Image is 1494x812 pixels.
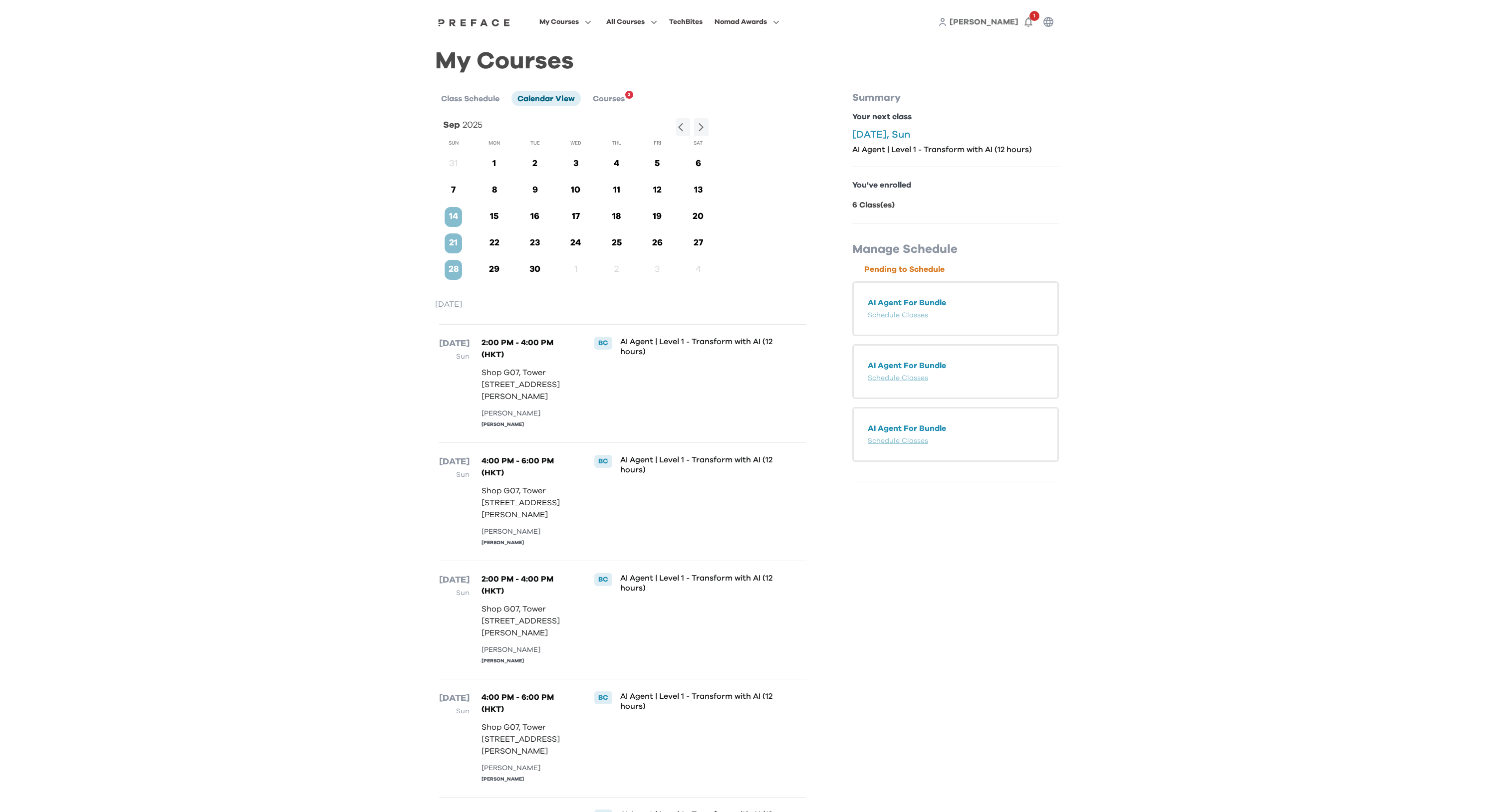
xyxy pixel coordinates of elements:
[436,18,512,26] img: Preface Logo
[482,657,573,665] div: [PERSON_NAME]
[868,422,1043,434] p: AI Agent For Bundle
[649,236,666,250] p: 26
[593,95,625,103] span: Courses
[536,15,594,28] button: My Courses
[868,297,1043,309] p: AI Agent For Bundle
[567,263,584,276] p: 1
[486,263,503,276] p: 29
[950,16,1018,28] a: [PERSON_NAME]
[482,485,573,521] p: Shop G07, Tower [STREET_ADDRESS][PERSON_NAME]
[439,455,470,469] p: [DATE]
[852,201,895,209] b: 6 Class(es)
[649,210,666,223] p: 19
[1018,12,1038,32] button: 1
[441,95,499,103] span: Class Schedule
[526,263,544,276] p: 30
[712,15,782,28] button: Nomad Awards
[950,18,1018,26] span: [PERSON_NAME]
[649,263,666,276] p: 3
[439,705,470,717] p: Sun
[690,157,707,171] p: 6
[852,145,1059,155] p: AI Agent | Level 1 - Transform with AI (12 hours)
[489,140,500,146] span: Mon
[628,89,630,101] span: 3
[690,184,707,197] p: 13
[445,210,462,223] p: 14
[439,351,470,363] p: Sun
[567,184,584,197] p: 10
[567,236,584,250] p: 24
[852,179,1059,191] p: You've enrolled
[594,691,612,704] div: BC
[852,111,1059,123] p: Your next class
[482,337,573,361] p: 2:00 PM - 4:00 PM (HKT)
[482,721,573,757] p: Shop G07, Tower [STREET_ADDRESS][PERSON_NAME]
[482,691,573,715] p: 4:00 PM - 6:00 PM (HKT)
[868,375,928,382] a: Schedule Classes
[439,573,470,587] p: [DATE]
[486,184,503,197] p: 8
[690,236,707,250] p: 27
[608,263,625,276] p: 2
[482,455,573,479] p: 4:00 PM - 6:00 PM (HKT)
[594,573,612,586] div: BC
[868,437,928,444] a: Schedule Classes
[669,16,703,28] div: TechBites
[608,236,625,250] p: 25
[612,140,622,146] span: Thu
[445,236,462,250] p: 21
[439,337,470,351] p: [DATE]
[439,587,470,599] p: Sun
[482,776,573,783] div: [PERSON_NAME]
[594,337,612,350] div: BC
[443,118,460,132] p: Sep
[445,263,462,276] p: 28
[482,527,573,537] div: [PERSON_NAME]
[608,210,625,223] p: 18
[567,210,584,223] p: 17
[567,157,584,171] p: 3
[864,263,1059,275] p: Pending to Schedule
[482,539,573,547] div: [PERSON_NAME]
[868,360,1043,372] p: AI Agent For Bundle
[620,573,773,593] p: AI Agent | Level 1 - Transform with AI (12 hours)
[482,763,573,774] div: [PERSON_NAME]
[482,645,573,655] div: [PERSON_NAME]
[445,184,462,197] p: 7
[517,95,575,103] span: Calendar View
[620,337,773,357] p: AI Agent | Level 1 - Transform with AI (12 hours)
[439,469,470,481] p: Sun
[852,91,1059,105] p: Summary
[463,118,483,132] p: 2025
[603,15,660,28] button: All Courses
[482,573,573,597] p: 2:00 PM - 4:00 PM (HKT)
[526,157,544,171] p: 2
[690,210,707,223] p: 20
[482,367,573,403] p: Shop G07, Tower [STREET_ADDRESS][PERSON_NAME]
[482,408,573,419] div: [PERSON_NAME]
[526,210,544,223] p: 16
[852,241,1059,257] p: Manage Schedule
[482,421,573,428] div: [PERSON_NAME]
[1029,11,1039,21] span: 1
[868,312,928,319] a: Schedule Classes
[435,298,810,310] p: [DATE]
[694,140,703,146] span: Sat
[649,157,666,171] p: 5
[449,140,459,146] span: Sun
[852,129,1059,141] p: [DATE], Sun
[435,56,1059,67] h1: My Courses
[620,455,773,475] p: AI Agent | Level 1 - Transform with AI (12 hours)
[654,140,661,146] span: Fri
[439,691,470,705] p: [DATE]
[620,691,773,711] p: AI Agent | Level 1 - Transform with AI (12 hours)
[539,16,579,28] span: My Courses
[486,157,503,171] p: 1
[649,184,666,197] p: 12
[715,16,767,28] span: Nomad Awards
[486,236,503,250] p: 22
[486,210,503,223] p: 15
[530,140,540,146] span: Tue
[445,157,462,171] p: 31
[608,157,625,171] p: 4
